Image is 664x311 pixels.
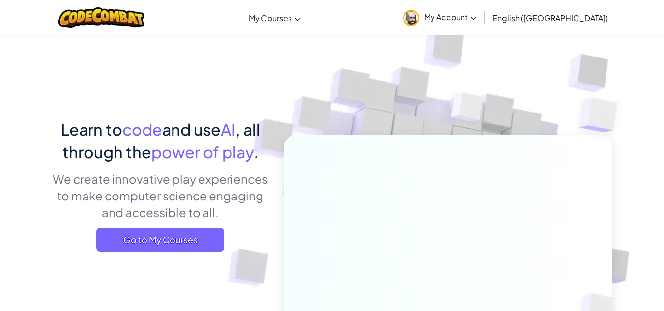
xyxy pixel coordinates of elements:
span: My Courses [249,13,292,23]
span: My Account [424,12,477,22]
img: Overlap cubes [432,73,503,146]
a: My Account [398,2,482,33]
a: Go to My Courses [96,228,224,252]
span: English ([GEOGRAPHIC_DATA]) [492,13,608,23]
a: My Courses [244,4,306,31]
img: CodeCombat logo [58,7,144,28]
span: and use [162,119,221,139]
img: avatar [403,10,419,26]
span: code [122,119,162,139]
span: . [254,142,259,162]
span: AI [221,119,235,139]
p: We create innovative play experiences to make computer science engaging and accessible to all. [52,170,269,221]
span: power of play [151,142,254,162]
img: Overlap cubes [560,74,645,157]
span: Learn to [61,119,122,139]
a: English ([GEOGRAPHIC_DATA]) [488,4,613,31]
